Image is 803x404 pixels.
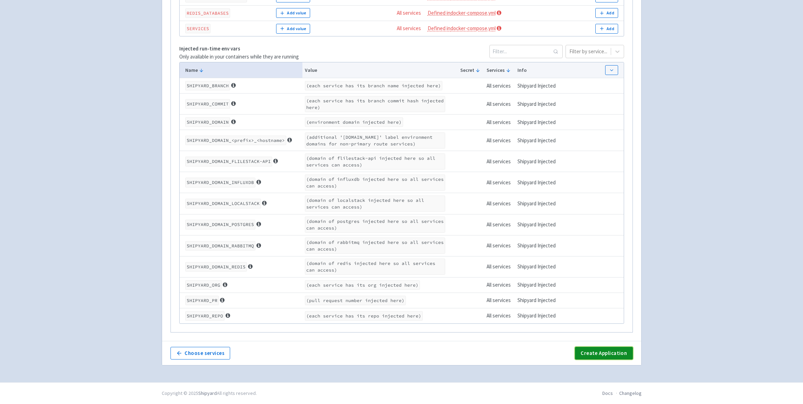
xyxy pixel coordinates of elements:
td: Shipyard Injected [515,293,561,308]
p: Only available in your containers while they are running [179,53,299,61]
td: All services [484,193,515,214]
code: SHIPYARD_DOMAIN_INFLUXDB [185,178,255,187]
a: Docs [602,390,613,396]
td: Shipyard Injected [515,172,561,193]
a: Shipyard [198,390,217,396]
th: Value [302,62,458,78]
code: (domain of influxdb injected here so all services can access) [305,174,445,191]
button: Add [595,24,618,34]
code: SHIPYARD_REPO [185,311,225,321]
code: (domain of flilestack-api injected here so all services can access) [305,153,445,170]
code: (additional '[DOMAIN_NAME]' label environment domains for non-primary route services) [305,132,445,149]
th: Info [515,62,561,78]
code: (domain of redis injected here so all services can access) [305,259,445,275]
td: All services [484,94,515,115]
code: SERVICES [185,24,210,33]
div: Copyright © 2025 All rights reserved. [162,390,257,397]
button: Choose services [170,347,230,360]
td: Shipyard Injected [515,130,561,151]
code: SHIPYARD_DOMAIN_RABBITMQ [185,241,255,251]
code: (each service has its repo injected here) [305,311,423,321]
code: SHIPYARD_DOMAIN_<prefix>_<hostname> [185,136,286,145]
td: All services [484,130,515,151]
td: Shipyard Injected [515,193,561,214]
button: Services [487,67,513,74]
td: Shipyard Injected [515,151,561,172]
code: (domain of postgres injected here so all services can access) [305,217,445,233]
td: Shipyard Injected [515,214,561,235]
button: Add [595,8,618,18]
td: All services [484,293,515,308]
td: All services [484,308,515,323]
td: All services [484,214,515,235]
code: (each service has its branch commit hash injected here) [305,96,445,112]
code: SHIPYARD_DOMAIN_LOCALSTACK [185,199,261,208]
td: Shipyard Injected [515,115,561,130]
button: Add value [276,8,310,18]
input: Filter... [489,45,563,58]
td: All services [484,277,515,293]
button: Add value [276,24,310,34]
code: SHIPYARD_DOMAIN [185,117,230,127]
td: Shipyard Injected [515,308,561,323]
code: SHIPYARD_ORG [185,280,222,290]
td: Shipyard Injected [515,256,561,277]
code: (domain of rabbitmq injected here so all services can access) [305,238,445,254]
code: SHIPYARD_PR [185,296,219,305]
code: (domain of localstack injected here so all services can access) [305,196,445,212]
code: SHIPYARD_DOMAIN_FLILESTACK-API [185,157,272,166]
code: (each service has its org injected here) [305,280,420,290]
code: SHIPYARD_DOMAIN_REDIS [185,262,247,272]
td: Shipyard Injected [515,78,561,94]
td: All services [484,78,515,94]
a: Changelog [619,390,642,396]
a: Defined indocker-compose.yml [428,9,496,16]
strong: Injected run-time env vars [179,45,240,52]
td: All services [484,256,515,277]
button: Name [185,67,300,74]
td: Shipyard Injected [515,235,561,256]
code: SHIPYARD_DOMAIN_POSTGRES [185,220,255,229]
button: Secret [460,67,482,74]
code: (pull request number injected here) [305,296,406,305]
td: All services [394,21,425,36]
code: SHIPYARD_COMMIT [185,99,230,109]
code: SHIPYARD_BRANCH [185,81,230,90]
td: All services [484,151,515,172]
code: (environment domain injected here) [305,117,403,127]
a: Defined indocker-compose.yml [428,25,496,32]
button: Create Application [575,347,633,360]
td: All services [484,115,515,130]
td: All services [394,5,425,21]
td: Shipyard Injected [515,277,561,293]
td: All services [484,172,515,193]
td: All services [484,235,515,256]
code: (each service has its branch name injected here) [305,81,442,90]
td: Shipyard Injected [515,94,561,115]
code: REDIS_DATABASES [185,8,230,18]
